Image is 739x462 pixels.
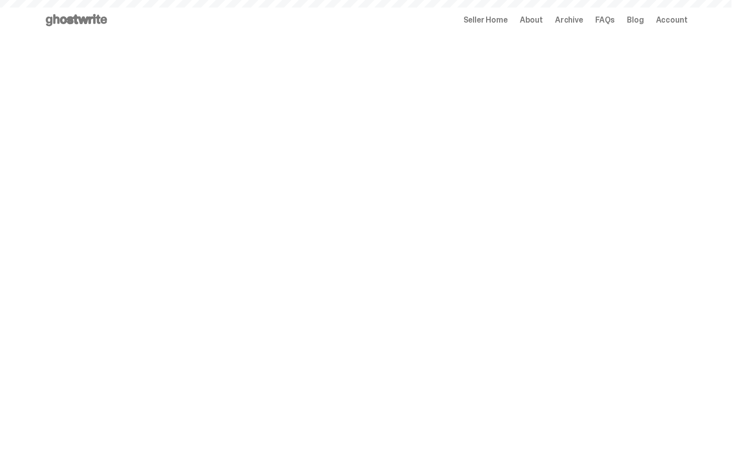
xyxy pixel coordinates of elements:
[464,16,508,24] a: Seller Home
[555,16,583,24] a: Archive
[595,16,615,24] a: FAQs
[656,16,688,24] a: Account
[520,16,543,24] a: About
[627,16,643,24] a: Blog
